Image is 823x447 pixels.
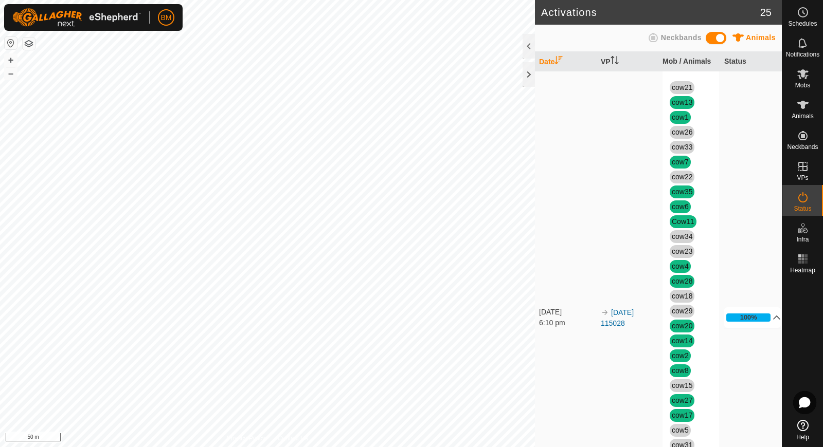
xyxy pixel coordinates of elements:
a: Contact Us [278,434,308,443]
a: cow28 [672,277,692,285]
button: Map Layers [23,38,35,50]
a: cow29 [672,307,692,315]
span: Animals [792,113,814,119]
a: cow8 [672,366,689,375]
span: Schedules [788,21,817,27]
th: VP [597,52,658,72]
a: cow26 [672,128,692,136]
a: Help [782,416,823,444]
span: BM [161,12,172,23]
a: cow7 [672,158,689,166]
div: [DATE] [539,307,596,318]
span: Neckbands [787,144,818,150]
img: arrow [601,308,609,316]
a: cow14 [672,337,692,345]
p-accordion-header: 100% [724,307,781,328]
h2: Activations [541,6,760,18]
a: cow20 [672,322,692,330]
a: cow33 [672,143,692,151]
a: cow1 [672,113,689,121]
button: – [5,67,17,80]
a: cow17 [672,411,692,419]
a: Privacy Policy [227,434,265,443]
span: Status [794,206,811,212]
button: Reset Map [5,37,17,49]
p-sorticon: Activate to sort [611,58,619,66]
th: Date [535,52,597,72]
span: 25 [760,5,772,20]
a: cow22 [672,173,692,181]
th: Mob / Animals [658,52,720,72]
th: Status [720,52,782,72]
a: cow23 [672,247,692,255]
a: cow18 [672,292,692,300]
span: Mobs [795,82,810,88]
div: 100% [726,313,771,322]
span: Heatmap [790,267,815,273]
p-sorticon: Activate to sort [554,58,563,66]
span: Animals [746,33,776,42]
a: cow21 [672,83,692,91]
span: Help [796,434,809,440]
a: cow5 [672,426,689,434]
span: VPs [797,175,808,181]
a: cow4 [672,262,689,270]
img: Gallagher Logo [12,8,141,27]
span: Notifications [786,51,819,58]
span: Infra [796,236,809,243]
div: 100% [740,312,757,322]
a: cow15 [672,381,692,389]
a: cow13 [672,98,692,106]
span: Neckbands [661,33,702,42]
a: cow6 [672,202,689,211]
a: cow2 [672,351,689,360]
a: cow35 [672,188,692,196]
a: [DATE] 115028 [601,308,634,327]
a: cow27 [672,396,692,404]
button: + [5,54,17,66]
div: 6:10 pm [539,318,596,328]
a: cow34 [672,232,692,240]
a: Cow11 [672,217,694,226]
